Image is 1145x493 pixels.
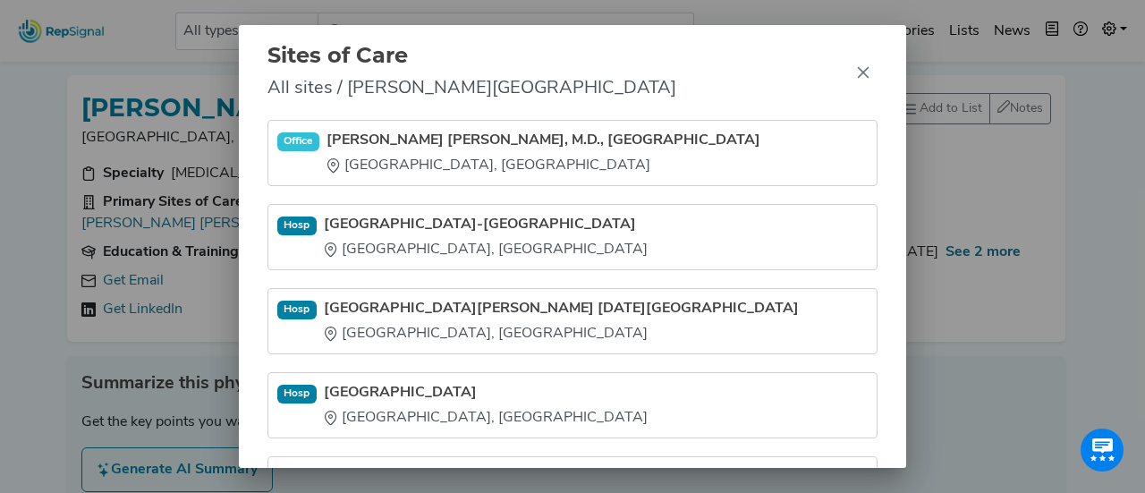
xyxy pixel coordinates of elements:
div: [GEOGRAPHIC_DATA], [GEOGRAPHIC_DATA] [324,407,648,429]
a: [PERSON_NAME] [PERSON_NAME], M.D., [GEOGRAPHIC_DATA] [327,130,760,151]
div: Hosp [277,301,318,319]
span: All sites / [PERSON_NAME][GEOGRAPHIC_DATA] [267,75,676,102]
div: [GEOGRAPHIC_DATA], [GEOGRAPHIC_DATA] [324,239,648,260]
a: [PERSON_NAME] MD PA [317,466,640,488]
div: Hosp [277,217,318,234]
h2: Sites of Care [267,43,676,69]
button: Close [849,58,878,87]
a: [GEOGRAPHIC_DATA][PERSON_NAME] [DATE][GEOGRAPHIC_DATA] [324,298,799,319]
div: [GEOGRAPHIC_DATA], [GEOGRAPHIC_DATA] [327,155,760,176]
div: [GEOGRAPHIC_DATA], [GEOGRAPHIC_DATA] [324,323,799,344]
a: [GEOGRAPHIC_DATA] [324,382,648,404]
div: Office [277,132,320,150]
a: [GEOGRAPHIC_DATA]-[GEOGRAPHIC_DATA] [324,214,648,235]
div: Hosp [277,385,318,403]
